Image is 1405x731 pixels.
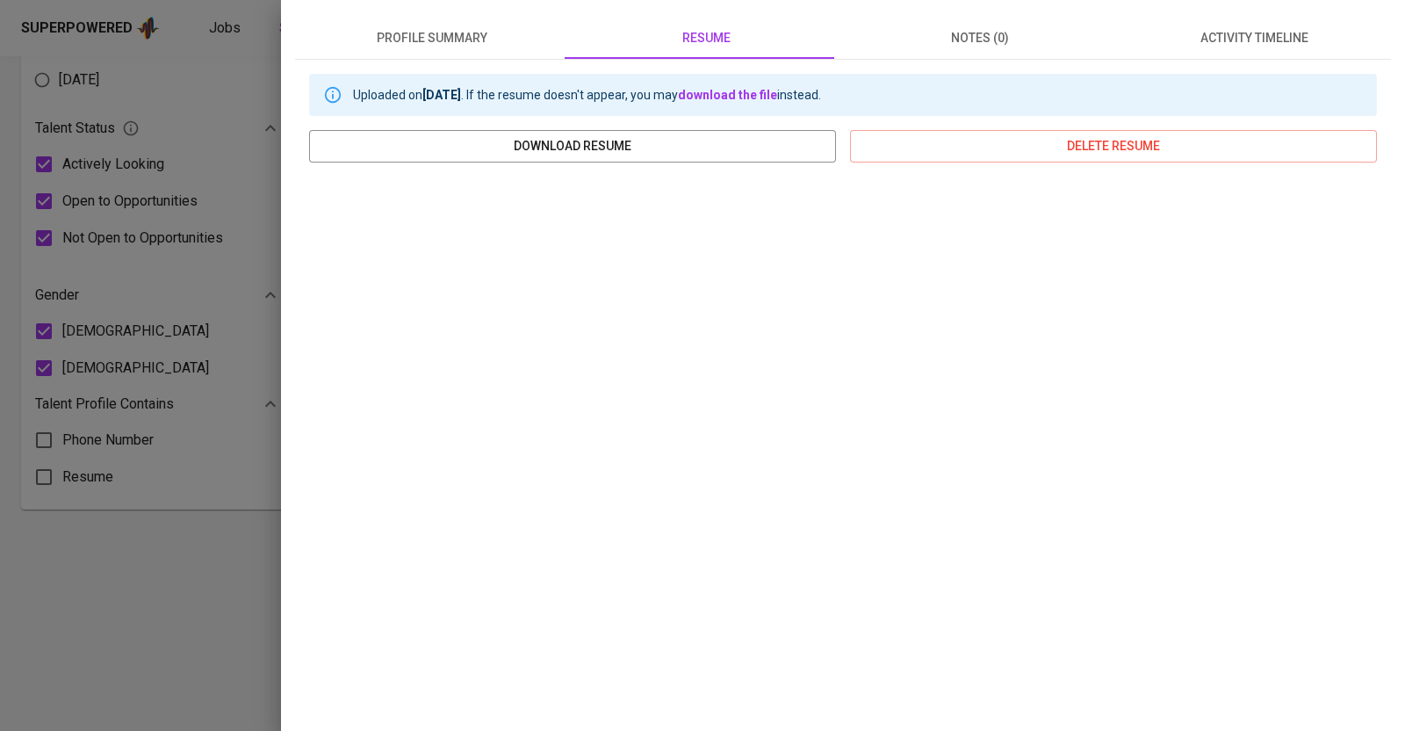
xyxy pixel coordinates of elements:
a: download the file [678,88,777,102]
b: [DATE] [422,88,461,102]
span: profile summary [306,27,558,49]
button: delete resume [850,130,1377,163]
span: download resume [323,135,822,157]
span: resume [580,27,832,49]
span: activity timeline [1128,27,1380,49]
span: delete resume [864,135,1363,157]
div: Uploaded on . If the resume doesn't appear, you may instead. [353,79,821,111]
span: notes (0) [854,27,1106,49]
button: download resume [309,130,836,163]
iframe: 777f2dc2a702193cdedef8fde07d1e3d.pdf [309,177,1377,704]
